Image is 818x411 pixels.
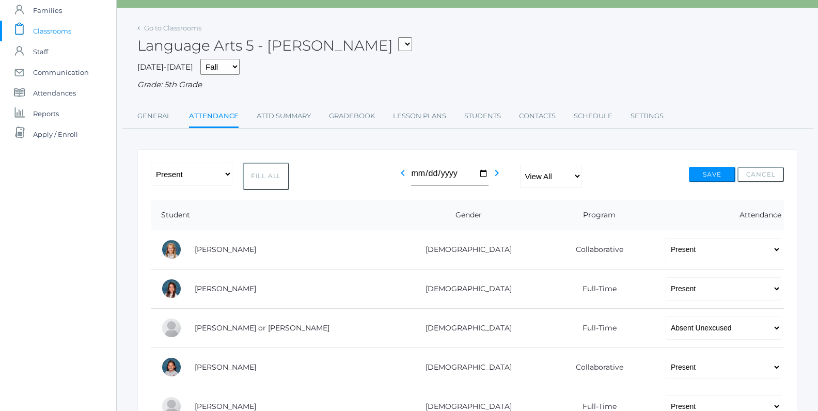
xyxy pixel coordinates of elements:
[195,323,329,333] a: [PERSON_NAME] or [PERSON_NAME]
[464,106,501,127] a: Students
[195,245,256,254] a: [PERSON_NAME]
[536,200,655,230] th: Program
[33,83,76,103] span: Attendances
[257,106,311,127] a: Attd Summary
[519,106,556,127] a: Contacts
[574,106,612,127] a: Schedule
[395,200,536,230] th: Gender
[33,21,71,41] span: Classrooms
[33,62,89,83] span: Communication
[536,269,655,308] td: Full-Time
[161,357,182,377] div: Esperanza Ewing
[395,308,536,347] td: [DEMOGRAPHIC_DATA]
[737,167,784,182] button: Cancel
[137,38,412,54] h2: Language Arts 5 - [PERSON_NAME]
[397,171,409,181] a: chevron_left
[137,62,193,72] span: [DATE]-[DATE]
[195,362,256,372] a: [PERSON_NAME]
[689,167,735,182] button: Save
[144,24,201,32] a: Go to Classrooms
[536,230,655,269] td: Collaborative
[395,230,536,269] td: [DEMOGRAPHIC_DATA]
[33,41,48,62] span: Staff
[151,200,395,230] th: Student
[536,308,655,347] td: Full-Time
[189,106,239,128] a: Attendance
[243,163,289,190] button: Fill All
[393,106,446,127] a: Lesson Plans
[161,278,182,299] div: Grace Carpenter
[491,171,503,181] a: chevron_right
[137,79,797,91] div: Grade: 5th Grade
[395,347,536,387] td: [DEMOGRAPHIC_DATA]
[536,347,655,387] td: Collaborative
[195,284,256,293] a: [PERSON_NAME]
[33,124,78,145] span: Apply / Enroll
[161,239,182,260] div: Paige Albanese
[395,269,536,308] td: [DEMOGRAPHIC_DATA]
[33,103,59,124] span: Reports
[329,106,375,127] a: Gradebook
[137,106,171,127] a: General
[195,402,256,411] a: [PERSON_NAME]
[161,318,182,338] div: Thomas or Tom Cope
[491,167,503,179] i: chevron_right
[631,106,664,127] a: Settings
[655,200,784,230] th: Attendance
[397,167,409,179] i: chevron_left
